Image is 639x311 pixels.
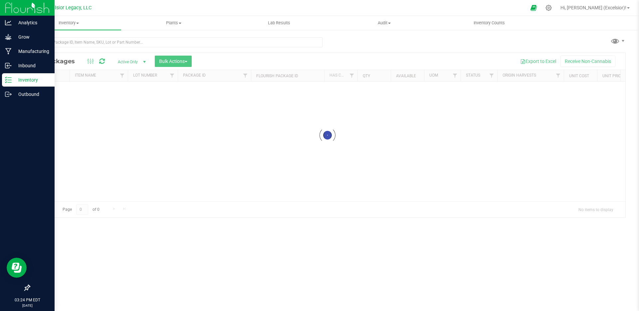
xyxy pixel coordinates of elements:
a: Audit [331,16,437,30]
span: Plants [121,20,226,26]
span: Inventory [16,20,121,26]
span: Inventory Counts [465,20,514,26]
div: Manage settings [544,5,553,11]
iframe: Resource center [7,258,27,278]
inline-svg: Grow [5,34,12,40]
a: Inventory Counts [437,16,542,30]
p: 03:24 PM EDT [3,297,52,303]
span: Lab Results [259,20,299,26]
inline-svg: Analytics [5,19,12,26]
p: Inventory [12,76,52,84]
inline-svg: Outbound [5,91,12,98]
span: Excelsior Legacy, LLC [45,5,92,11]
span: Open Ecommerce Menu [526,1,541,14]
input: Search Package ID, Item Name, SKU, Lot or Part Number... [29,37,322,47]
span: Hi, [PERSON_NAME] (Excelsior)! [560,5,626,10]
p: Manufacturing [12,47,52,55]
inline-svg: Inbound [5,62,12,69]
p: Grow [12,33,52,41]
a: Plants [121,16,226,30]
p: Outbound [12,90,52,98]
a: Lab Results [226,16,331,30]
inline-svg: Inventory [5,77,12,83]
inline-svg: Manufacturing [5,48,12,55]
p: [DATE] [3,303,52,308]
p: Inbound [12,62,52,70]
span: Audit [332,20,436,26]
a: Inventory [16,16,121,30]
p: Analytics [12,19,52,27]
